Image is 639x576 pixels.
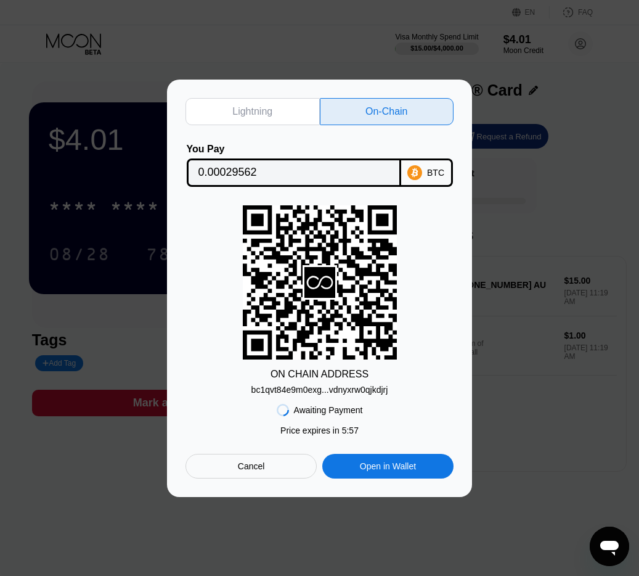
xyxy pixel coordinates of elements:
[251,385,388,395] div: bc1qvt84e9m0exg...vdnyxrw0qjkdjrj
[590,527,629,566] iframe: Button to launch messaging window
[427,168,444,178] div: BTC
[185,144,454,187] div: You PayBTC
[360,461,416,472] div: Open in Wallet
[294,405,363,415] div: Awaiting Payment
[322,454,454,479] div: Open in Wallet
[187,144,401,155] div: You Pay
[280,426,359,435] div: Price expires in
[320,98,454,125] div: On-Chain
[251,380,388,395] div: bc1qvt84e9m0exg...vdnyxrw0qjkdjrj
[185,98,320,125] div: Lightning
[342,426,359,435] span: 5 : 57
[271,369,368,380] div: ON CHAIN ADDRESS
[238,461,265,472] div: Cancel
[185,454,317,479] div: Cancel
[365,105,407,118] div: On-Chain
[232,105,272,118] div: Lightning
